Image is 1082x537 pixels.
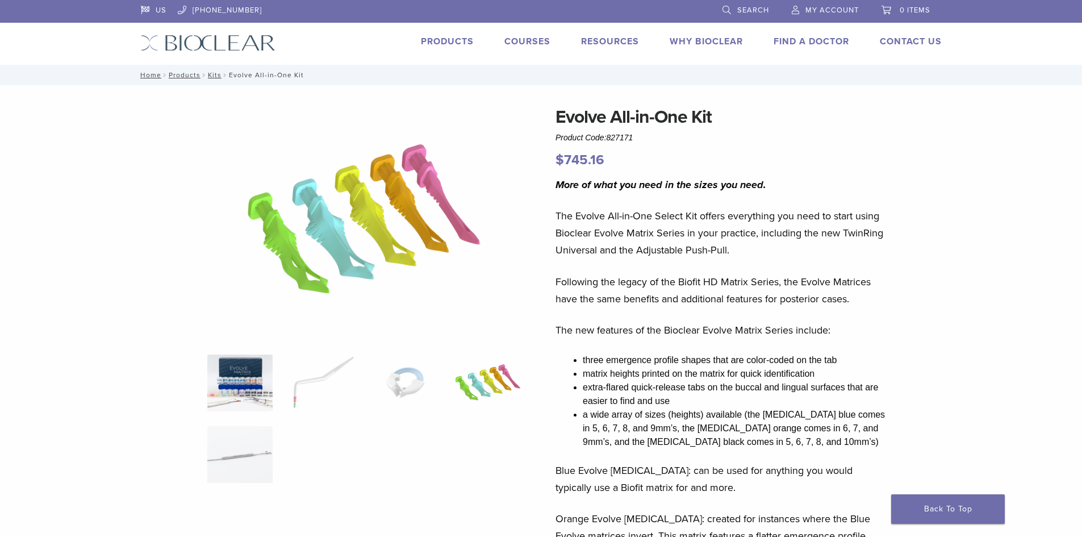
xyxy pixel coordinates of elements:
[555,462,889,496] p: Blue Evolve [MEDICAL_DATA]: can be used for anything you would typically use a Biofit matrix for ...
[207,426,273,483] img: Evolve All-in-One Kit - Image 5
[581,36,639,47] a: Resources
[207,355,273,411] img: IMG_0457-scaled-e1745362001290-300x300.jpg
[141,35,275,51] img: Bioclear
[737,6,769,15] span: Search
[583,367,889,381] li: matrix heights printed on the matrix for quick identification
[670,36,743,47] a: Why Bioclear
[504,36,550,47] a: Courses
[246,103,482,340] img: Evolve All-in-One Kit - Image 4
[555,273,889,307] p: Following the legacy of the Biofit HD Matrix Series, the Evolve Matrices have the same benefits a...
[583,381,889,408] li: extra-flared quick-release tabs on the buccal and lingual surfaces that are easier to find and use
[805,6,859,15] span: My Account
[555,152,564,168] span: $
[900,6,930,15] span: 0 items
[222,72,229,78] span: /
[583,353,889,367] li: three emergence profile shapes that are color-coded on the tab
[137,71,161,79] a: Home
[891,494,1005,524] a: Back To Top
[373,355,438,411] img: Evolve All-in-One Kit - Image 3
[880,36,942,47] a: Contact Us
[200,72,208,78] span: /
[555,152,604,168] bdi: 745.16
[208,71,222,79] a: Kits
[583,408,889,449] li: a wide array of sizes (heights) available (the [MEDICAL_DATA] blue comes in 5, 6, 7, 8, and 9mm’s...
[161,72,169,78] span: /
[774,36,849,47] a: Find A Doctor
[169,71,200,79] a: Products
[555,133,633,142] span: Product Code:
[555,103,889,131] h1: Evolve All-in-One Kit
[455,355,520,411] img: Evolve All-in-One Kit - Image 4
[555,178,766,191] i: More of what you need in the sizes you need.
[555,322,889,339] p: The new features of the Bioclear Evolve Matrix Series include:
[555,207,889,259] p: The Evolve All-in-One Select Kit offers everything you need to start using Bioclear Evolve Matrix...
[132,65,950,85] nav: Evolve All-in-One Kit
[607,133,633,142] span: 827171
[421,36,474,47] a: Products
[290,355,355,411] img: Evolve All-in-One Kit - Image 2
